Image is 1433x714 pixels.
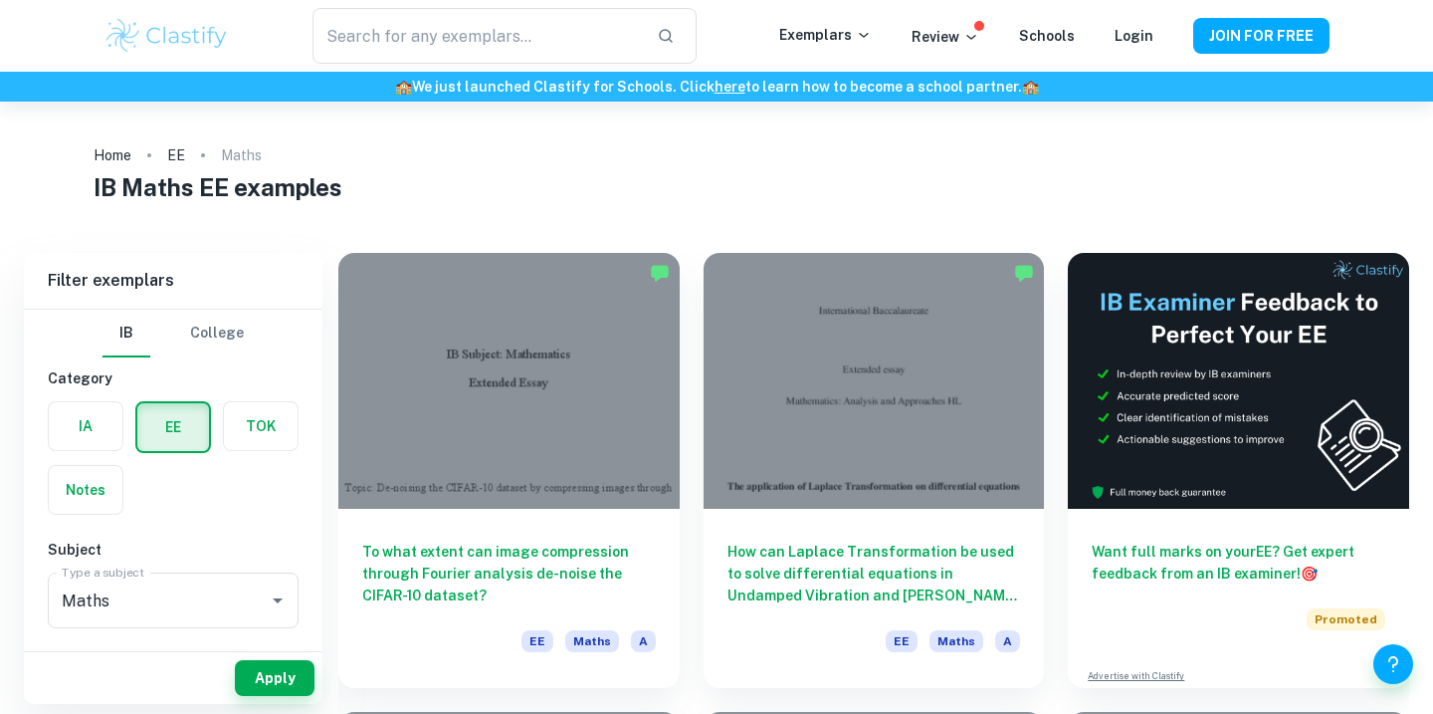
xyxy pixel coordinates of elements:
[395,79,412,95] span: 🏫
[650,263,670,283] img: Marked
[1068,253,1409,509] img: Thumbnail
[224,402,298,450] button: TOK
[62,564,144,581] label: Type a subject
[1115,28,1153,44] a: Login
[521,630,553,652] span: EE
[1092,541,1385,585] h6: Want full marks on your EE ? Get expert feedback from an IB examiner!
[49,466,122,514] button: Notes
[1301,566,1318,582] span: 🎯
[48,539,299,561] h6: Subject
[715,79,745,95] a: here
[264,587,292,614] button: Open
[929,630,983,652] span: Maths
[24,253,322,309] h6: Filter exemplars
[362,541,656,606] h6: To what extent can image compression through Fourier analysis de-noise the CIFAR-10 dataset?
[1022,79,1039,95] span: 🏫
[137,403,209,451] button: EE
[1307,608,1385,630] span: Promoted
[94,141,131,169] a: Home
[1014,263,1034,283] img: Marked
[167,141,185,169] a: EE
[102,310,244,357] div: Filter type choice
[1019,28,1075,44] a: Schools
[1068,253,1409,688] a: Want full marks on yourEE? Get expert feedback from an IB examiner!PromotedAdvertise with Clastify
[886,630,918,652] span: EE
[190,310,244,357] button: College
[48,367,299,389] h6: Category
[1373,644,1413,684] button: Help and Feedback
[221,144,262,166] p: Maths
[995,630,1020,652] span: A
[103,16,230,56] img: Clastify logo
[1193,18,1330,54] button: JOIN FOR FREE
[631,630,656,652] span: A
[49,402,122,450] button: IA
[727,541,1021,606] h6: How can Laplace Transformation be used to solve differential equations in Undamped Vibration and ...
[338,253,680,688] a: To what extent can image compression through Fourier analysis de-noise the CIFAR-10 dataset?EEMathsA
[704,253,1045,688] a: How can Laplace Transformation be used to solve differential equations in Undamped Vibration and ...
[102,310,150,357] button: IB
[779,24,872,46] p: Exemplars
[4,76,1429,98] h6: We just launched Clastify for Schools. Click to learn how to become a school partner.
[94,169,1340,205] h1: IB Maths EE examples
[235,660,314,696] button: Apply
[565,630,619,652] span: Maths
[1088,669,1184,683] a: Advertise with Clastify
[912,26,979,48] p: Review
[312,8,641,64] input: Search for any exemplars...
